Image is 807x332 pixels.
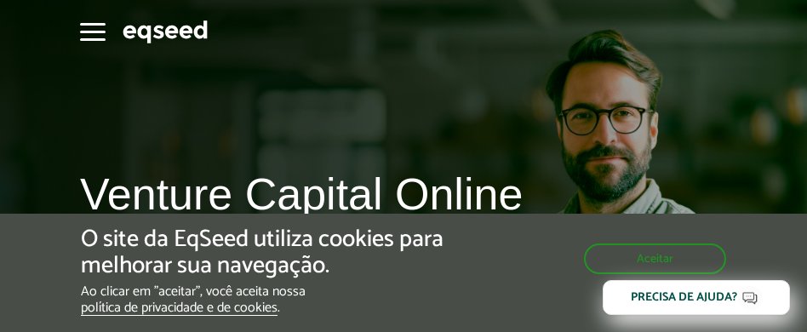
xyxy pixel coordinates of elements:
[80,170,523,227] h1: Venture Capital Online
[81,283,468,316] p: Ao clicar em "aceitar", você aceita nossa .
[123,18,208,46] img: EqSeed
[81,226,468,279] h5: O site da EqSeed utiliza cookies para melhorar sua navegação.
[584,243,726,274] button: Aceitar
[81,301,278,316] a: política de privacidade e de cookies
